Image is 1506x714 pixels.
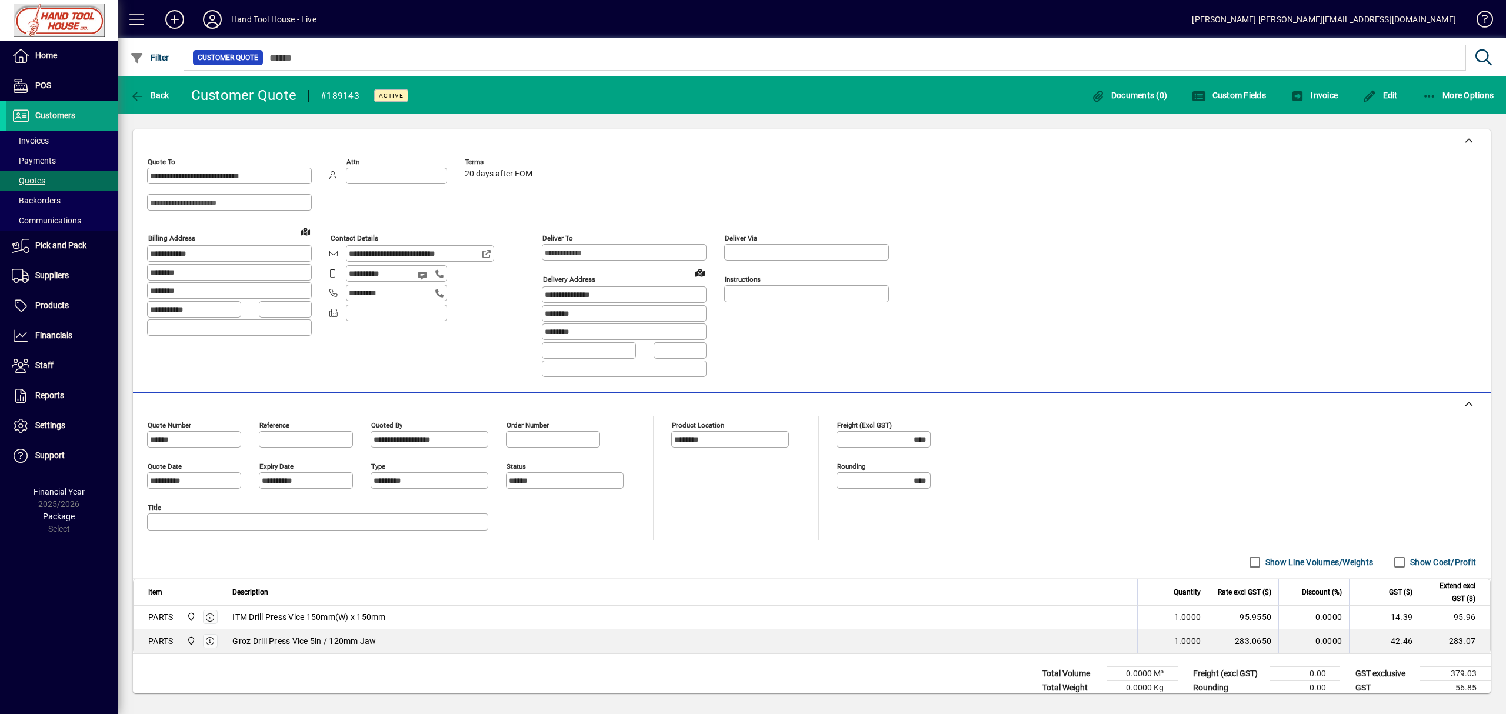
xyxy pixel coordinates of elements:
[12,136,49,145] span: Invoices
[35,241,86,250] span: Pick and Pack
[118,85,182,106] app-page-header-button: Back
[1362,91,1398,100] span: Edit
[231,10,316,29] div: Hand Tool House - Live
[1263,556,1373,568] label: Show Line Volumes/Weights
[1420,85,1497,106] button: More Options
[507,421,549,429] mat-label: Order number
[1174,586,1201,599] span: Quantity
[1468,2,1491,41] a: Knowledge Base
[1192,10,1456,29] div: [PERSON_NAME] [PERSON_NAME][EMAIL_ADDRESS][DOMAIN_NAME]
[232,586,268,599] span: Description
[35,111,75,120] span: Customers
[725,234,757,242] mat-label: Deliver via
[6,41,118,71] a: Home
[672,421,724,429] mat-label: Product location
[35,451,65,460] span: Support
[35,271,69,280] span: Suppliers
[1278,606,1349,629] td: 0.0000
[232,611,385,623] span: ITM Drill Press Vice 150mm(W) x 150mm
[156,9,194,30] button: Add
[130,53,169,62] span: Filter
[837,421,892,429] mat-label: Freight (excl GST)
[6,231,118,261] a: Pick and Pack
[321,86,359,105] div: #189143
[130,91,169,100] span: Back
[148,421,191,429] mat-label: Quote number
[1187,666,1270,680] td: Freight (excl GST)
[148,586,162,599] span: Item
[12,176,45,185] span: Quotes
[198,52,258,64] span: Customer Quote
[6,171,118,191] a: Quotes
[837,462,865,470] mat-label: Rounding
[1420,666,1491,680] td: 379.03
[194,9,231,30] button: Profile
[465,169,532,179] span: 20 days after EOM
[371,462,385,470] mat-label: Type
[148,635,173,647] div: PARTS
[6,351,118,381] a: Staff
[6,381,118,411] a: Reports
[148,503,161,511] mat-label: Title
[1302,586,1342,599] span: Discount (%)
[12,216,81,225] span: Communications
[1270,666,1340,680] td: 0.00
[507,462,526,470] mat-label: Status
[1270,680,1340,695] td: 0.00
[1107,666,1178,680] td: 0.0000 M³
[1215,611,1271,623] div: 95.9550
[34,487,85,496] span: Financial Year
[371,421,402,429] mat-label: Quoted by
[1350,680,1420,695] td: GST
[379,92,404,99] span: Active
[409,261,438,289] button: Send SMS
[35,421,65,430] span: Settings
[6,211,118,231] a: Communications
[1349,629,1420,653] td: 42.46
[6,71,118,101] a: POS
[1174,611,1201,623] span: 1.0000
[12,156,56,165] span: Payments
[1422,91,1494,100] span: More Options
[691,263,709,282] a: View on map
[1288,85,1341,106] button: Invoice
[1037,666,1107,680] td: Total Volume
[148,611,173,623] div: PARTS
[725,275,761,283] mat-label: Instructions
[191,86,297,105] div: Customer Quote
[43,512,75,521] span: Package
[6,151,118,171] a: Payments
[148,462,182,470] mat-label: Quote date
[1420,629,1490,653] td: 283.07
[296,222,315,241] a: View on map
[1420,606,1490,629] td: 95.96
[1215,635,1271,647] div: 283.0650
[259,421,289,429] mat-label: Reference
[1037,680,1107,695] td: Total Weight
[35,391,64,400] span: Reports
[6,321,118,351] a: Financials
[1427,579,1475,605] span: Extend excl GST ($)
[1189,85,1269,106] button: Custom Fields
[259,462,294,470] mat-label: Expiry date
[1360,85,1401,106] button: Edit
[12,196,61,205] span: Backorders
[6,441,118,471] a: Support
[1389,586,1412,599] span: GST ($)
[184,610,197,623] span: Frankton
[1091,91,1167,100] span: Documents (0)
[1420,680,1491,695] td: 56.85
[127,47,172,68] button: Filter
[1408,556,1476,568] label: Show Cost/Profit
[1350,666,1420,680] td: GST exclusive
[1107,680,1178,695] td: 0.0000 Kg
[35,51,57,60] span: Home
[1187,680,1270,695] td: Rounding
[1088,85,1170,106] button: Documents (0)
[35,331,72,340] span: Financials
[1349,606,1420,629] td: 14.39
[1278,629,1349,653] td: 0.0000
[465,158,535,166] span: Terms
[346,158,359,166] mat-label: Attn
[1291,91,1338,100] span: Invoice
